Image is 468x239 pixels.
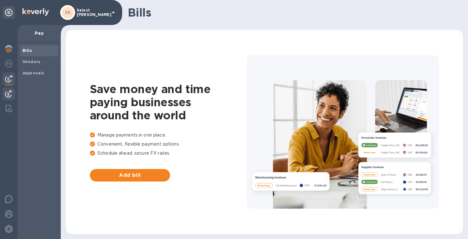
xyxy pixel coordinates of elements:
[23,48,32,53] b: Bills
[23,30,56,36] p: Pay
[95,172,165,179] span: Add bill
[90,132,247,138] p: Manage payments in one place.
[90,82,247,122] h1: Save money and time paying businesses around the world
[90,141,247,147] p: Convenient, flexible payment options.
[23,8,49,16] img: Logo
[5,60,13,67] img: Foreign exchange
[77,8,108,17] p: Select [PERSON_NAME]
[3,6,15,19] div: Unpin categories
[90,169,170,182] button: Add bill
[23,59,41,64] b: Vendors
[128,6,458,19] h1: Bills
[23,71,44,75] b: Approvals
[65,10,70,15] b: SS
[90,150,247,157] p: Schedule ahead, secure FX rates.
